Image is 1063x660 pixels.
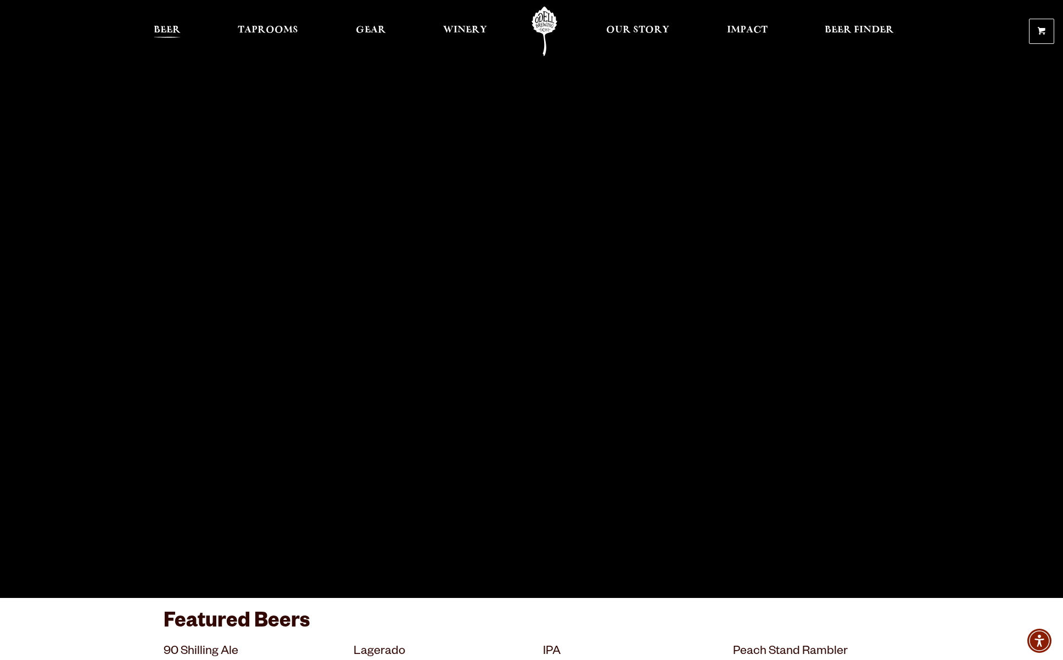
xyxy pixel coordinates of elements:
[238,26,298,35] span: Taprooms
[356,26,386,35] span: Gear
[154,26,181,35] span: Beer
[727,26,768,35] span: Impact
[436,7,494,56] a: Winery
[524,7,565,56] a: Odell Home
[606,26,669,35] span: Our Story
[825,26,894,35] span: Beer Finder
[443,26,487,35] span: Winery
[349,7,393,56] a: Gear
[147,7,188,56] a: Beer
[1027,629,1051,653] div: Accessibility Menu
[720,7,775,56] a: Impact
[818,7,901,56] a: Beer Finder
[599,7,676,56] a: Our Story
[231,7,305,56] a: Taprooms
[164,609,899,642] h3: Featured Beers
